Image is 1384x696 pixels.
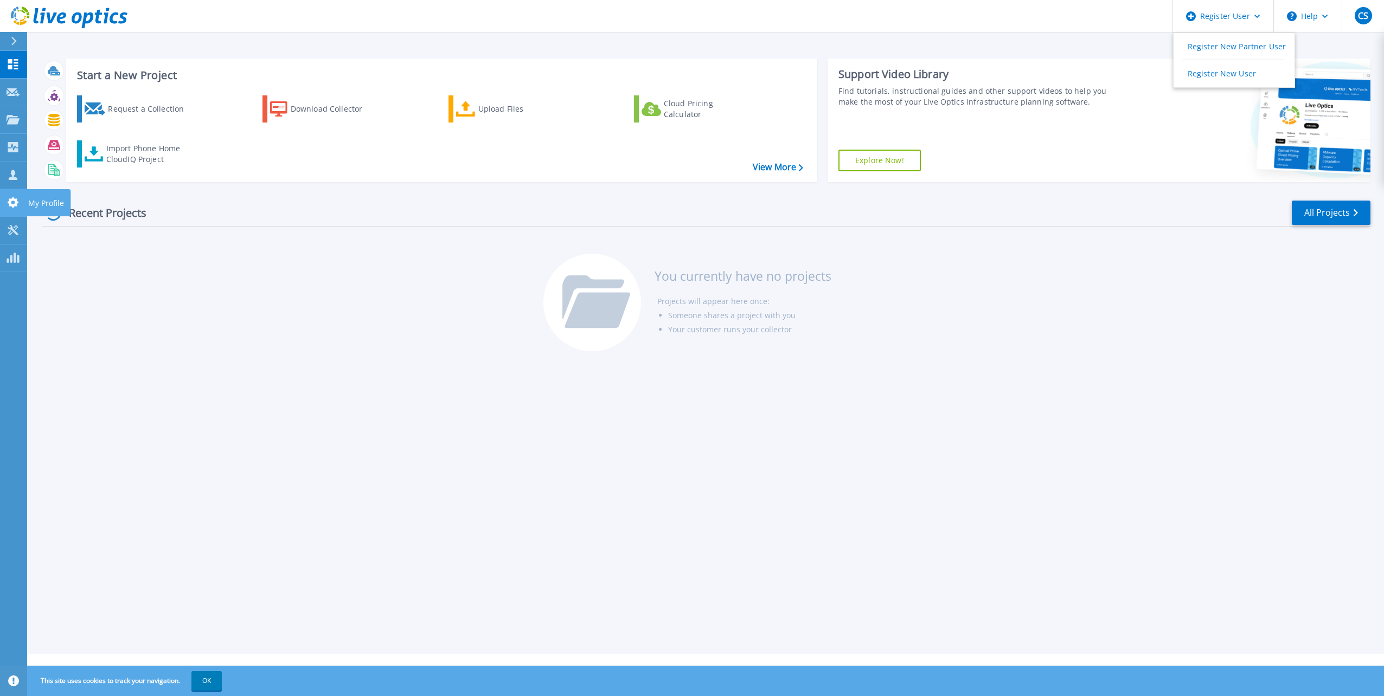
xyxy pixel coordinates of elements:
[1292,201,1370,225] a: All Projects
[478,98,565,120] div: Upload Files
[657,294,831,308] li: Projects will appear here once:
[634,95,755,123] a: Cloud Pricing Calculator
[838,67,1119,81] div: Support Video Library
[668,308,831,323] li: Someone shares a project with you
[1174,33,1295,60] a: Register New Partner User
[668,323,831,337] li: Your customer runs your collector
[106,143,191,165] div: Import Phone Home CloudIQ Project
[838,150,921,171] a: Explore Now!
[448,95,569,123] a: Upload Files
[28,189,64,217] p: My Profile
[262,95,383,123] a: Download Collector
[191,671,222,691] button: OK
[30,671,222,691] span: This site uses cookies to track your navigation.
[77,69,803,81] h3: Start a New Project
[655,270,831,282] h3: You currently have no projects
[753,162,803,172] a: View More
[108,98,195,120] div: Request a Collection
[77,95,198,123] a: Request a Collection
[1358,11,1368,20] span: CS
[1174,60,1295,87] a: Register New User
[838,86,1119,107] div: Find tutorials, instructional guides and other support videos to help you make the most of your L...
[42,199,161,226] div: Recent Projects
[291,98,377,120] div: Download Collector
[664,98,751,120] div: Cloud Pricing Calculator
